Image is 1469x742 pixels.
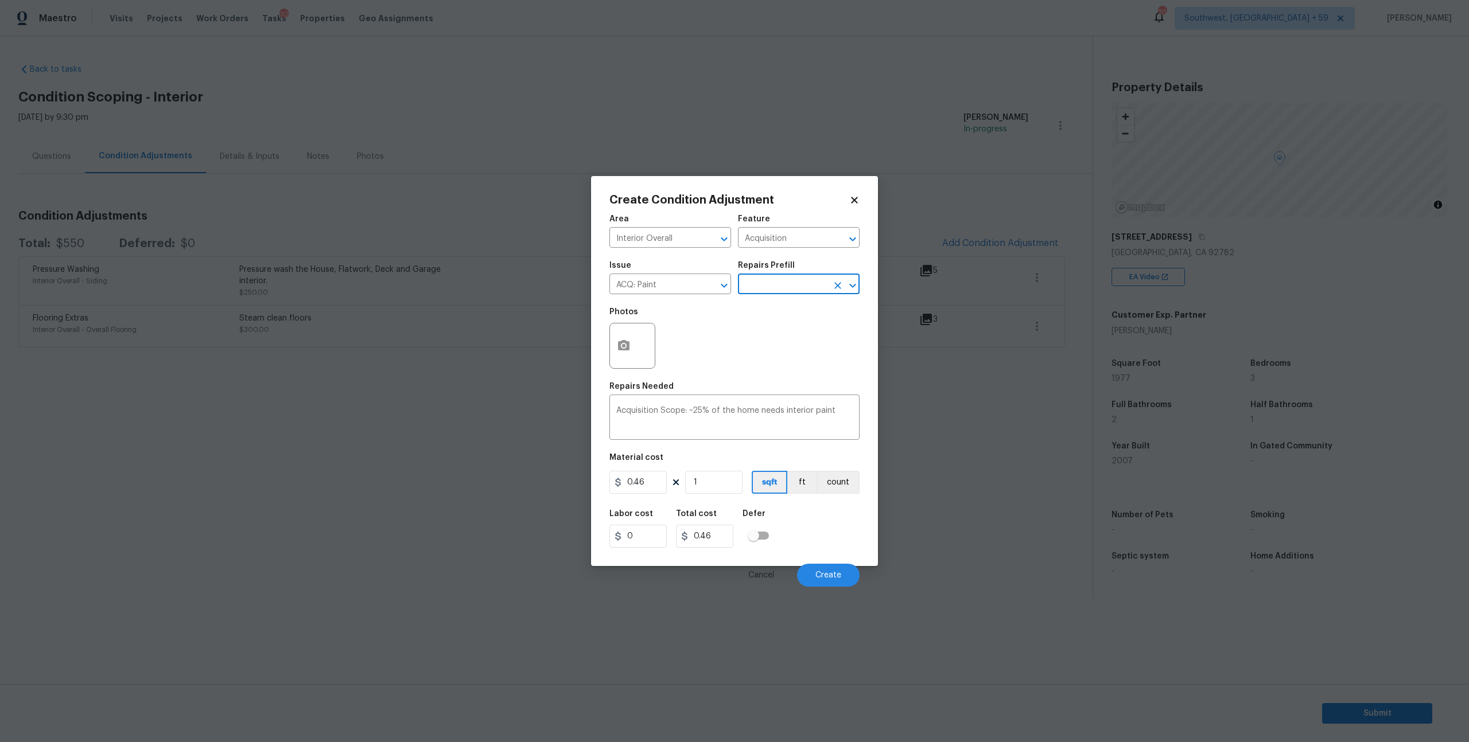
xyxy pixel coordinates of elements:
[830,278,846,294] button: Clear
[616,407,853,431] textarea: Acquisition Scope: ~25% of the home needs interior paint
[787,471,817,494] button: ft
[738,261,795,270] h5: Repairs Prefill
[609,194,849,206] h2: Create Condition Adjustment
[716,231,732,247] button: Open
[748,571,774,580] span: Cancel
[738,215,770,223] h5: Feature
[609,382,674,390] h5: Repairs Needed
[817,471,860,494] button: count
[609,454,663,462] h5: Material cost
[845,231,861,247] button: Open
[676,510,717,518] h5: Total cost
[752,471,787,494] button: sqft
[716,278,732,294] button: Open
[845,278,861,294] button: Open
[743,510,765,518] h5: Defer
[609,510,653,518] h5: Labor cost
[815,571,841,580] span: Create
[730,564,792,587] button: Cancel
[609,308,638,316] h5: Photos
[609,215,629,223] h5: Area
[797,564,860,587] button: Create
[609,261,631,270] h5: Issue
